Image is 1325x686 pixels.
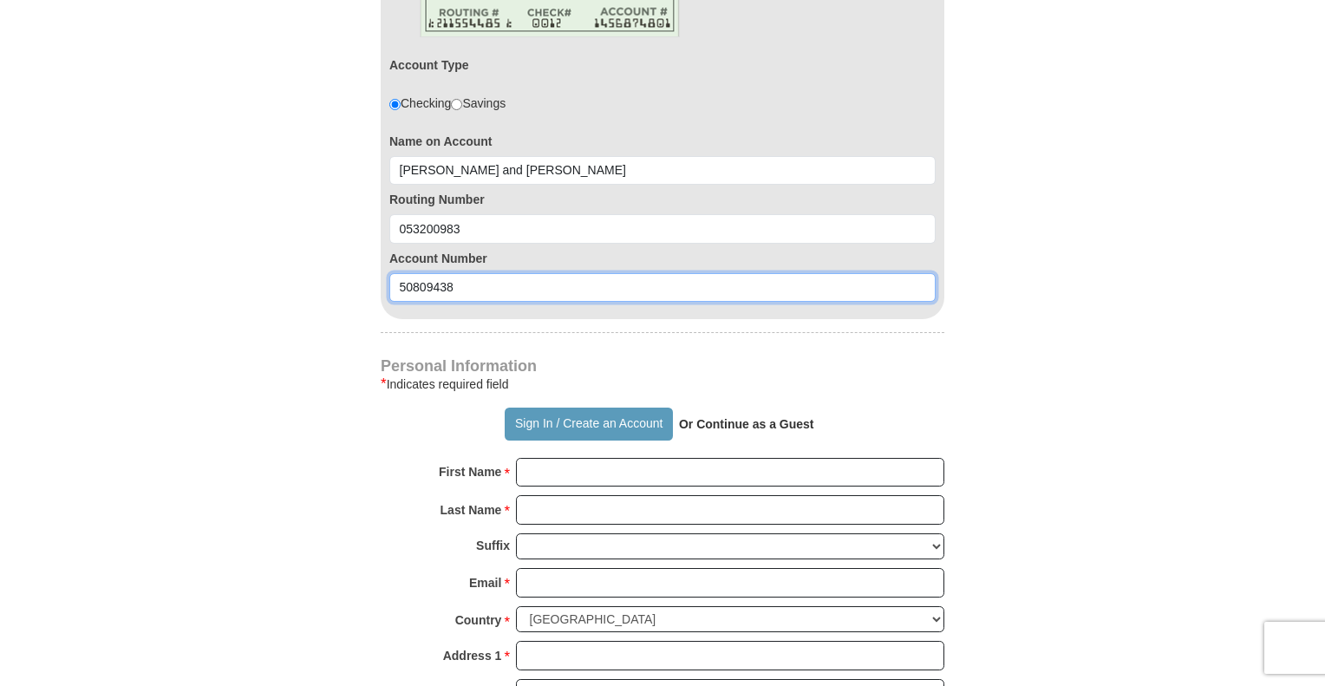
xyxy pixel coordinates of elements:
[441,498,502,522] strong: Last Name
[476,533,510,558] strong: Suffix
[443,644,502,668] strong: Address 1
[469,571,501,595] strong: Email
[389,250,936,267] label: Account Number
[505,408,672,441] button: Sign In / Create an Account
[455,608,502,632] strong: Country
[389,191,936,208] label: Routing Number
[389,133,936,150] label: Name on Account
[679,417,814,431] strong: Or Continue as a Guest
[381,359,944,373] h4: Personal Information
[439,460,501,484] strong: First Name
[381,374,944,395] div: Indicates required field
[389,95,506,112] div: Checking Savings
[389,56,469,74] label: Account Type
